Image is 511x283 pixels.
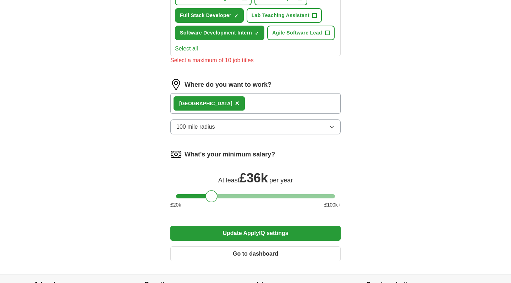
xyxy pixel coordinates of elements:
[218,177,240,184] span: At least
[170,79,182,90] img: location.png
[175,26,264,40] button: Software Development Intern✓
[185,150,275,159] label: What's your minimum salary?
[324,201,341,209] span: £ 100 k+
[180,29,252,37] span: Software Development Intern
[179,100,232,107] div: [GEOGRAPHIC_DATA]
[267,26,334,40] button: Agile Software Lead
[170,119,341,134] button: 100 mile radius
[240,171,268,185] span: £ 36k
[170,201,181,209] span: £ 20 k
[170,226,341,241] button: Update ApplyIQ settings
[255,31,259,36] span: ✓
[170,149,182,160] img: salary.png
[170,56,341,65] div: Select a maximum of 10 job titles
[175,44,198,53] button: Select all
[235,99,240,107] span: ×
[247,8,322,23] button: Lab Teaching Assistant
[235,98,240,109] button: ×
[170,246,341,261] button: Go to dashboard
[272,29,322,37] span: Agile Software Lead
[180,12,231,19] span: Full Stack Developer
[269,177,293,184] span: per year
[252,12,309,19] span: Lab Teaching Assistant
[185,80,271,90] label: Where do you want to work?
[234,13,238,19] span: ✓
[176,123,215,131] span: 100 mile radius
[175,8,244,23] button: Full Stack Developer✓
